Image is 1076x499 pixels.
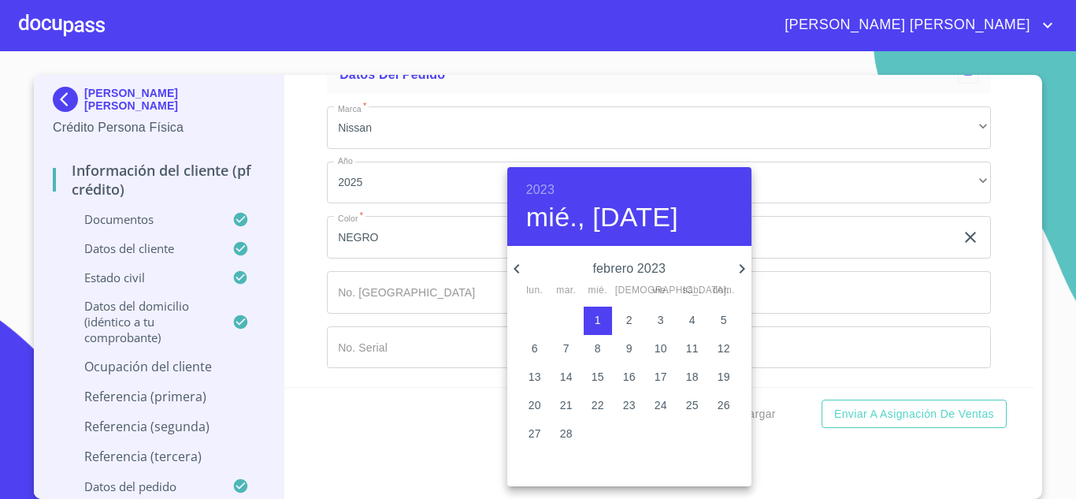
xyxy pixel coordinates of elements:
p: 26 [718,397,730,413]
span: mié. [584,283,612,299]
p: 23 [623,397,636,413]
p: 17 [655,369,667,385]
span: mar. [552,283,581,299]
p: 14 [560,369,573,385]
button: 16 [615,363,644,392]
button: 14 [552,363,581,392]
span: lun. [521,283,549,299]
p: 21 [560,397,573,413]
button: 22 [584,392,612,420]
button: 4 [678,307,707,335]
button: 2 [615,307,644,335]
p: 28 [560,426,573,441]
p: 22 [592,397,604,413]
button: 28 [552,420,581,449]
p: 24 [655,397,667,413]
span: [DEMOGRAPHIC_DATA]. [615,283,644,299]
p: 10 [655,341,667,356]
p: 9 [626,341,633,356]
button: 1 [584,307,612,335]
p: 7 [563,341,570,356]
button: 20 [521,392,549,420]
button: 15 [584,363,612,392]
p: 25 [686,397,699,413]
span: dom. [710,283,738,299]
p: 20 [529,397,541,413]
button: 6 [521,335,549,363]
p: 8 [595,341,601,356]
p: 15 [592,369,604,385]
button: mié., [DATE] [526,201,678,234]
button: 9 [615,335,644,363]
p: 27 [529,426,541,441]
button: 8 [584,335,612,363]
p: 2 [626,312,633,328]
button: 5 [710,307,738,335]
p: 16 [623,369,636,385]
p: 19 [718,369,730,385]
button: 7 [552,335,581,363]
button: 11 [678,335,707,363]
p: 3 [658,312,664,328]
button: 24 [647,392,675,420]
p: 11 [686,341,699,356]
button: 13 [521,363,549,392]
button: 23 [615,392,644,420]
button: 21 [552,392,581,420]
button: 19 [710,363,738,392]
button: 27 [521,420,549,449]
p: 18 [686,369,699,385]
button: 25 [678,392,707,420]
button: 10 [647,335,675,363]
p: 5 [721,312,727,328]
p: 6 [532,341,538,356]
button: 12 [710,335,738,363]
button: 26 [710,392,738,420]
p: 4 [689,312,696,328]
button: 17 [647,363,675,392]
p: 13 [529,369,541,385]
span: sáb. [678,283,707,299]
button: 18 [678,363,707,392]
button: 3 [647,307,675,335]
p: 1 [595,312,601,328]
p: febrero 2023 [526,259,733,278]
span: vie. [647,283,675,299]
p: 12 [718,341,730,356]
button: 2023 [526,179,555,201]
